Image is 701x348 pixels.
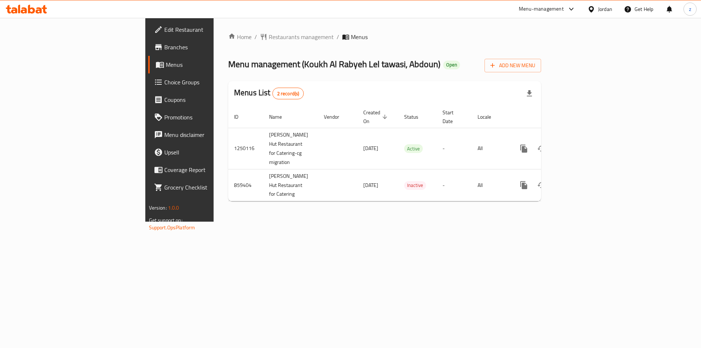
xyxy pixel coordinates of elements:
span: z [689,5,691,13]
a: Edit Restaurant [148,21,263,38]
span: Choice Groups [164,78,257,87]
a: Restaurants management [260,32,334,41]
a: Upsell [148,144,263,161]
a: Support.OpsPlatform [149,223,195,232]
td: All [472,128,509,169]
span: Status [404,112,428,121]
span: Version: [149,203,167,213]
td: [PERSON_NAME] Hut Restaurant for Catering-cg migration [263,128,318,169]
nav: breadcrumb [228,32,541,41]
span: [DATE] [363,180,378,190]
a: Grocery Checklist [148,179,263,196]
span: Upsell [164,148,257,157]
a: Menu disclaimer [148,126,263,144]
div: Inactive [404,181,426,190]
span: Add New Menu [490,61,535,70]
button: Change Status [533,176,550,194]
table: enhanced table [228,106,591,202]
span: Vendor [324,112,349,121]
div: Menu-management [519,5,564,14]
button: more [515,176,533,194]
span: Edit Restaurant [164,25,257,34]
a: Promotions [148,108,263,126]
span: Restaurants management [269,32,334,41]
span: Open [443,62,460,68]
th: Actions [509,106,591,128]
span: Menus [351,32,368,41]
td: - [437,169,472,201]
span: Coupons [164,95,257,104]
span: Inactive [404,181,426,190]
td: - [437,128,472,169]
div: Jordan [598,5,612,13]
h2: Menus List [234,87,304,99]
a: Menus [148,56,263,73]
span: Name [269,112,291,121]
a: Branches [148,38,263,56]
a: Choice Groups [148,73,263,91]
div: Active [404,144,423,153]
span: Menu management ( Koukh Al Rabyeh Lel tawasi, Abdoun ) [228,56,440,72]
span: [DATE] [363,144,378,153]
span: Menu disclaimer [164,130,257,139]
span: Created On [363,108,390,126]
span: Branches [164,43,257,51]
button: more [515,140,533,157]
span: Menus [166,60,257,69]
span: Locale [478,112,501,121]
button: Add New Menu [484,59,541,72]
a: Coverage Report [148,161,263,179]
span: Coverage Report [164,165,257,174]
span: Get support on: [149,215,183,225]
div: Export file [521,85,538,102]
span: ID [234,112,248,121]
span: Grocery Checklist [164,183,257,192]
td: All [472,169,509,201]
div: Total records count [272,88,304,99]
a: Coupons [148,91,263,108]
button: Change Status [533,140,550,157]
div: Open [443,61,460,69]
td: [PERSON_NAME] Hut Restaurant for Catering [263,169,318,201]
span: Active [404,145,423,153]
span: Start Date [443,108,463,126]
li: / [337,32,339,41]
span: Promotions [164,113,257,122]
span: 1.0.0 [168,203,179,213]
span: 2 record(s) [273,90,304,97]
